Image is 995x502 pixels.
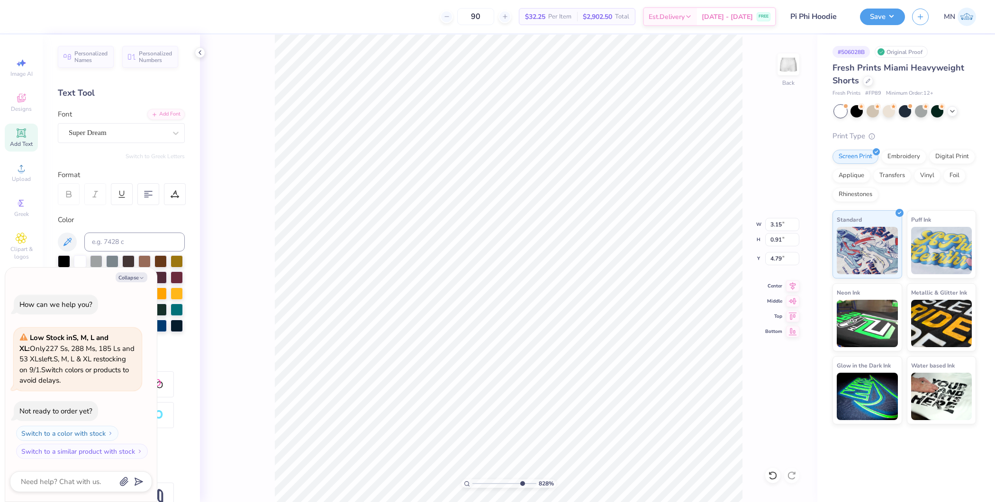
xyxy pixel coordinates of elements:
[58,109,72,120] label: Font
[911,373,972,420] img: Water based Ink
[911,227,972,274] img: Puff Ink
[58,215,185,225] div: Color
[837,287,860,297] span: Neon Ink
[137,448,143,454] img: Switch to a similar product with stock
[19,300,92,309] div: How can we help you?
[649,12,685,22] span: Est. Delivery
[958,8,976,26] img: Mark Navarro
[779,55,798,74] img: Back
[702,12,753,22] span: [DATE] - [DATE]
[886,90,933,98] span: Minimum Order: 12 +
[583,12,612,22] span: $2,902.50
[765,328,782,335] span: Bottom
[126,152,185,160] button: Switch to Greek Letters
[19,333,109,353] strong: Low Stock in S, M, L and XL :
[765,283,782,289] span: Center
[765,298,782,305] span: Middle
[911,360,955,370] span: Water based Ink
[837,215,862,224] span: Standard
[881,150,926,164] div: Embroidery
[74,50,108,63] span: Personalized Names
[525,12,545,22] span: $32.25
[837,360,891,370] span: Glow in the Dark Ink
[84,233,185,251] input: e.g. 7428 c
[58,87,185,99] div: Text Tool
[832,46,870,58] div: # 506028B
[837,373,898,420] img: Glow in the Dark Ink
[16,444,148,459] button: Switch to a similar product with stock
[147,109,185,120] div: Add Font
[837,300,898,347] img: Neon Ink
[914,169,941,183] div: Vinyl
[457,8,494,25] input: – –
[548,12,571,22] span: Per Item
[139,50,172,63] span: Personalized Numbers
[10,140,33,148] span: Add Text
[19,333,135,385] span: Only 227 Ss, 288 Ms, 185 Ls and 53 XLs left. S, M, L & XL restocking on 9/1. Switch colors or pro...
[782,79,795,87] div: Back
[873,169,911,183] div: Transfers
[759,13,769,20] span: FREE
[860,9,905,25] button: Save
[929,150,975,164] div: Digital Print
[783,7,853,26] input: Untitled Design
[108,430,113,436] img: Switch to a color with stock
[116,272,147,282] button: Collapse
[832,169,870,183] div: Applique
[539,479,554,488] span: 828 %
[865,90,881,98] span: # FP89
[837,227,898,274] img: Standard
[832,62,964,86] span: Fresh Prints Miami Heavyweight Shorts
[832,90,860,98] span: Fresh Prints
[19,406,92,416] div: Not ready to order yet?
[11,105,32,113] span: Designs
[12,175,31,183] span: Upload
[832,131,976,142] div: Print Type
[911,287,967,297] span: Metallic & Glitter Ink
[943,169,966,183] div: Foil
[875,46,928,58] div: Original Proof
[10,70,33,78] span: Image AI
[5,245,38,260] span: Clipart & logos
[944,8,976,26] a: MN
[832,188,878,202] div: Rhinestones
[14,210,29,218] span: Greek
[911,215,931,224] span: Puff Ink
[944,11,955,22] span: MN
[58,170,186,180] div: Format
[911,300,972,347] img: Metallic & Glitter Ink
[832,150,878,164] div: Screen Print
[16,426,118,441] button: Switch to a color with stock
[615,12,629,22] span: Total
[765,313,782,320] span: Top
